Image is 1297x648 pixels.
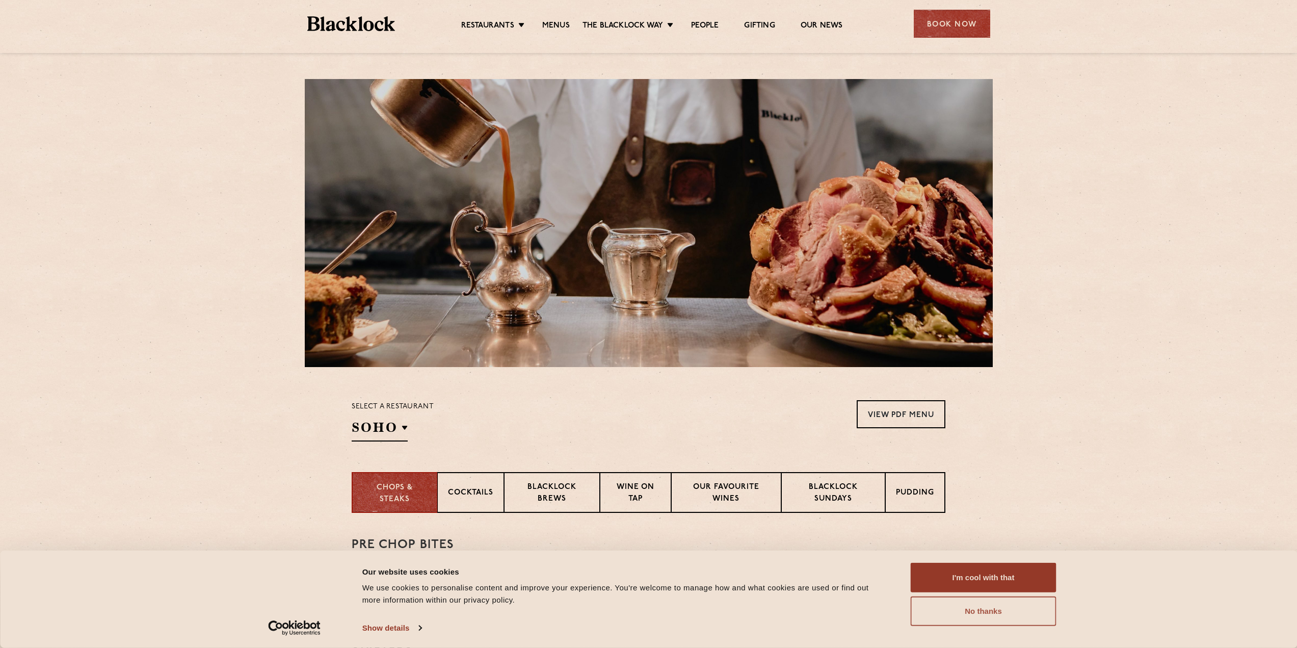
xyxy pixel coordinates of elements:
[542,21,570,32] a: Menus
[363,482,427,505] p: Chops & Steaks
[911,597,1056,626] button: No thanks
[352,419,408,442] h2: SOHO
[792,482,875,506] p: Blacklock Sundays
[801,21,843,32] a: Our News
[611,482,660,506] p: Wine on Tap
[352,538,945,552] h3: Pre Chop Bites
[583,21,663,32] a: The Blacklock Way
[911,563,1056,592] button: I'm cool with that
[448,487,493,500] p: Cocktails
[362,565,888,578] div: Our website uses cookies
[362,582,888,606] div: We use cookies to personalise content and improve your experience. You're welcome to manage how a...
[515,482,589,506] p: Blacklock Brews
[307,16,395,31] img: BL_Textured_Logo-footer-cropped.svg
[682,482,770,506] p: Our favourite wines
[914,10,990,38] div: Book Now
[744,21,775,32] a: Gifting
[896,487,934,500] p: Pudding
[461,21,514,32] a: Restaurants
[857,400,945,428] a: View PDF Menu
[250,620,339,636] a: Usercentrics Cookiebot - opens in a new window
[362,620,421,636] a: Show details
[352,400,434,413] p: Select a restaurant
[691,21,719,32] a: People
